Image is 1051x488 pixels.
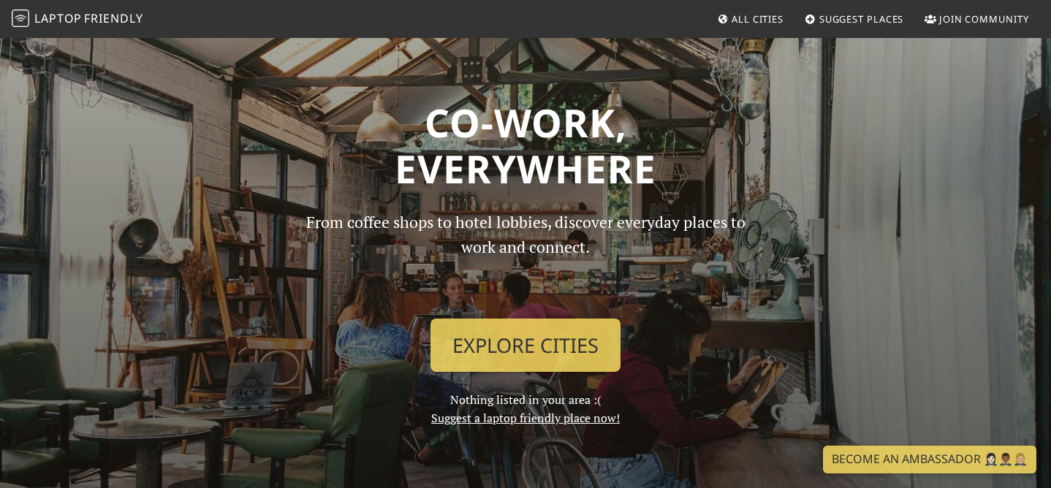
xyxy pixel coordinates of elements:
[823,446,1036,473] a: Become an Ambassador 🤵🏻‍♀️🤵🏾‍♂️🤵🏼‍♀️
[34,10,82,26] span: Laptop
[12,7,143,32] a: LaptopFriendly LaptopFriendly
[430,319,621,373] a: Explore Cities
[939,12,1029,26] span: Join Community
[819,12,904,26] span: Suggest Places
[293,210,758,307] p: From coffee shops to hotel lobbies, discover everyday places to work and connect.
[919,6,1035,32] a: Join Community
[52,99,999,192] h1: Co-work, Everywhere
[431,410,620,426] a: Suggest a laptop friendly place now!
[12,9,29,27] img: LaptopFriendly
[799,6,910,32] a: Suggest Places
[284,210,767,428] div: Nothing listed in your area :(
[711,6,789,32] a: All Cities
[732,12,783,26] span: All Cities
[84,10,143,26] span: Friendly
